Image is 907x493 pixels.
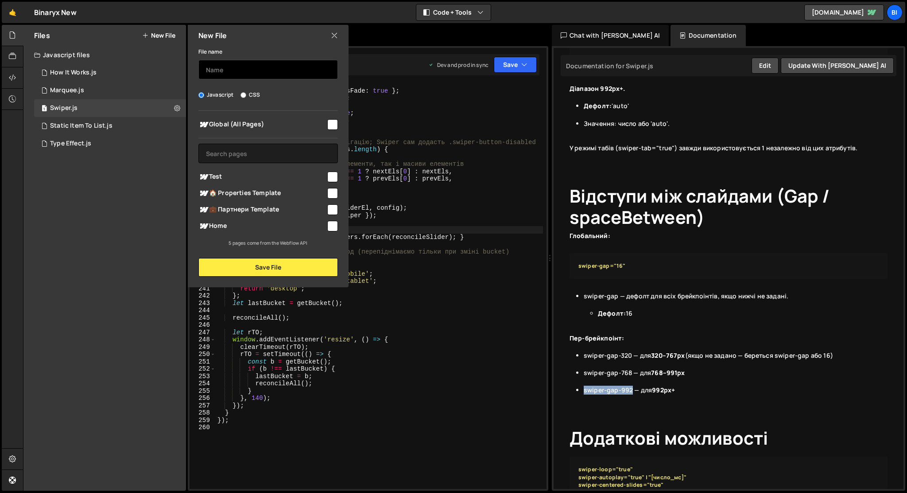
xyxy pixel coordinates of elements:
[578,262,625,270] strong: swiper-gap="16"
[190,285,216,293] div: 241
[752,58,779,74] button: Edit
[190,344,216,351] div: 249
[570,334,624,342] strong: Пер-брейкпоінт:
[34,135,186,153] div: 16013/42871.js
[570,185,888,228] h1: Відступи між слайдами (Gap / spaceBetween)
[428,61,488,69] div: Dev and prod in sync
[2,2,23,23] a: 🤙
[190,424,216,431] div: 260
[198,90,234,99] label: Javascript
[50,122,112,130] div: Static Item To List.js
[198,258,338,277] button: Save File
[584,119,888,137] li: Значення: число або 'auto'.
[190,395,216,402] div: 256
[198,119,326,130] span: Global (All Pages)
[23,46,186,64] div: Javascript files
[240,90,260,99] label: CSS
[190,329,216,336] div: 247
[198,144,338,163] input: Search pages
[198,204,326,215] span: 💼 Партнери Template
[652,386,675,394] strong: 992px+
[142,32,175,39] button: New File
[229,240,307,246] small: 5 pages come from the Webflow API
[190,307,216,314] div: 244
[584,351,888,368] li: swiper-gap-320 — для (якщо не задано — береться swiper-gap або 16)
[198,31,227,40] h2: New File
[190,409,216,417] div: 258
[34,31,50,40] h2: Files
[190,387,216,395] div: 255
[50,104,78,112] div: Swiper.js
[34,82,186,99] div: 16013/42868.js
[34,64,186,82] div: 16013/43845.js
[584,368,888,386] li: swiper-gap-768 — для
[887,4,903,20] a: Bi
[190,351,216,358] div: 250
[50,86,84,94] div: Marquee.js
[190,321,216,329] div: 246
[190,314,216,322] div: 245
[34,7,77,18] div: Binaryx New
[198,92,204,98] input: Javascript
[50,69,97,77] div: How It Works.js
[198,188,326,199] span: 🏠 Properties Template
[570,84,625,93] strong: Діапазон 992px+.
[804,4,884,20] a: [DOMAIN_NAME]
[198,47,222,56] label: File name
[190,417,216,424] div: 259
[416,4,491,20] button: Code + Tools
[494,57,537,73] button: Save
[190,365,216,373] div: 252
[34,99,186,117] div: 16013/43338.js
[584,386,888,395] li: swiper-gap-992 — для
[598,309,626,317] strong: Дефолт:
[190,402,216,410] div: 257
[598,309,888,326] li: 16
[584,292,888,326] li: swiper-gap — дефолт для всіх брейкпоінтів, якщо нижчі не задані.
[190,380,216,387] div: 254
[190,336,216,344] div: 248
[190,358,216,366] div: 251
[198,221,326,231] span: Home
[584,102,888,119] li: 'auto'
[781,58,894,74] button: Update with [PERSON_NAME] AI
[34,117,186,135] div: 16013/43335.js
[584,102,612,110] strong: Дефолт:
[240,92,246,98] input: CSS
[198,172,326,182] span: Test
[570,427,888,449] h1: Додаткові можливості
[570,231,610,240] strong: Глобальний:
[671,25,745,46] div: Documentation
[651,368,685,377] strong: 768–991px
[563,62,653,70] div: Documentation for Swiper.js
[190,373,216,380] div: 253
[190,292,216,300] div: 242
[198,60,338,79] input: Name
[42,106,47,113] span: 1
[50,140,91,148] div: Type Effect.js
[552,25,669,46] div: Chat with [PERSON_NAME] AI
[570,144,888,153] blockquote: У режимі табів (swiper-tab="true") завжди використовується 1 незалежно від цих атрибутів.
[651,351,685,360] strong: 320–767px
[578,466,686,488] strong: swiper-loop="true" swiper-autoplay="true" | "[число_мс]" swiper-centered-slides="true"
[190,300,216,307] div: 243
